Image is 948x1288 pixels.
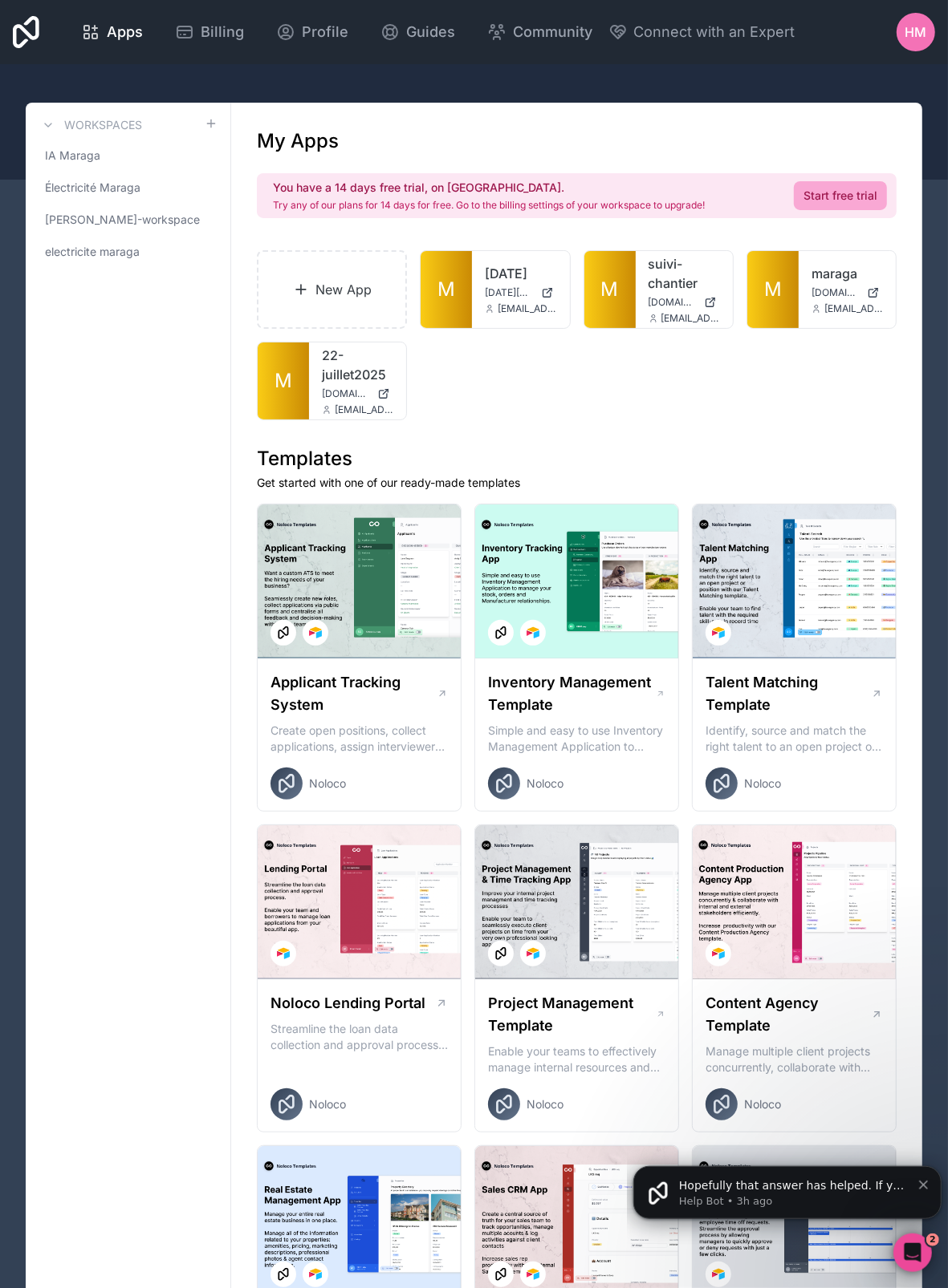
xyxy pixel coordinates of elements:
[812,286,883,299] a: [DOMAIN_NAME]
[649,254,720,293] a: suivi-chantier
[271,671,437,716] h1: Applicant Tracking System
[257,250,407,329] a: New App
[45,244,140,260] span: electricite maraga
[488,671,656,716] h1: Inventory Management Template
[275,368,292,394] span: M
[706,723,883,755] p: Identify, source and match the right talent to an open project or position with our Talent Matchi...
[627,1132,948,1245] iframe: Intercom notifications message
[706,671,871,716] h1: Talent Matching Template
[794,181,887,210] a: Start free trial
[271,723,448,755] p: Create open positions, collect applications, assign interviewers, centralise candidate feedback a...
[39,173,218,202] a: Électricité Maraga
[488,992,656,1037] h1: Project Management Template
[601,277,619,302] span: M
[263,14,361,50] a: Profile
[608,21,795,43] button: Connect with an Expert
[302,21,348,43] span: Profile
[271,1021,448,1053] p: Streamline the loan data collection and approval process with our Lending Portal template.
[68,14,156,50] a: Apps
[485,286,556,299] a: [DATE][DOMAIN_NAME]
[812,286,861,299] span: [DOMAIN_NAME]
[309,1268,322,1281] img: Airtable Logo
[271,992,425,1015] h1: Noloco Lending Portal
[744,1096,781,1112] span: Noloco
[437,277,455,302] span: M
[39,115,142,135] a: Workspaces
[421,251,472,328] a: M
[277,947,290,960] img: Airtable Logo
[45,212,200,228] span: [PERSON_NAME]-workspace
[498,302,556,315] span: [EMAIL_ADDRESS][DOMAIN_NAME]
[712,1268,725,1281] img: Airtable Logo
[661,312,720,325] span: [EMAIL_ADDRESS][DOMAIN_NAME]
[45,148,100,164] span: IA Maraga
[258,342,309,419] a: M
[322,387,393,400] a: [DOMAIN_NAME]
[926,1233,939,1246] span: 2
[64,117,142,133] h3: Workspaces
[747,251,799,328] a: M
[649,296,720,309] a: [DOMAIN_NAME]
[527,1096,564,1112] span: Noloco
[309,626,322,639] img: Airtable Logo
[39,205,218,234] a: [PERSON_NAME]-workspace
[322,387,371,400] span: [DOMAIN_NAME]
[406,21,455,43] span: Guides
[488,723,665,755] p: Simple and easy to use Inventory Management Application to manage your stock, orders and Manufact...
[273,180,705,196] h2: You have a 14 days free trial, on [GEOGRAPHIC_DATA].
[744,776,781,792] span: Noloco
[201,21,244,43] span: Billing
[706,992,871,1037] h1: Content Agency Template
[527,626,539,639] img: Airtable Logo
[309,1096,346,1112] span: Noloco
[527,1268,539,1281] img: Airtable Logo
[812,264,883,283] a: maraga
[257,446,897,472] h1: Templates
[257,475,897,491] p: Get started with one of our ready-made templates
[527,776,564,792] span: Noloco
[45,180,140,196] span: Électricité Maraga
[257,128,339,154] h1: My Apps
[513,21,592,43] span: Community
[39,141,218,170] a: IA Maraga
[273,199,705,212] p: Try any of our plans for 14 days for free. Go to the billing settings of your workspace to upgrade!
[39,237,218,266] a: electricite maraga
[634,21,795,43] span: Connect with an Expert
[584,251,636,328] a: M
[485,264,556,283] a: [DATE]
[162,14,257,50] a: Billing
[706,1043,883,1075] p: Manage multiple client projects concurrently, collaborate with internal and external stakeholders...
[764,277,782,302] span: M
[485,286,534,299] span: [DATE][DOMAIN_NAME]
[322,346,393,384] a: 22-juillet2025
[893,1233,932,1272] iframe: Intercom live chat
[649,296,698,309] span: [DOMAIN_NAME]
[712,947,725,960] img: Airtable Logo
[824,302,883,315] span: [EMAIL_ADDRESS][DOMAIN_NAME]
[368,14,468,50] a: Guides
[309,776,346,792] span: Noloco
[712,626,725,639] img: Airtable Logo
[905,22,927,42] span: HM
[107,21,143,43] span: Apps
[527,947,539,960] img: Airtable Logo
[474,14,605,50] a: Community
[335,403,393,416] span: [EMAIL_ADDRESS][DOMAIN_NAME]
[488,1043,665,1075] p: Enable your teams to effectively manage internal resources and execute client projects on time.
